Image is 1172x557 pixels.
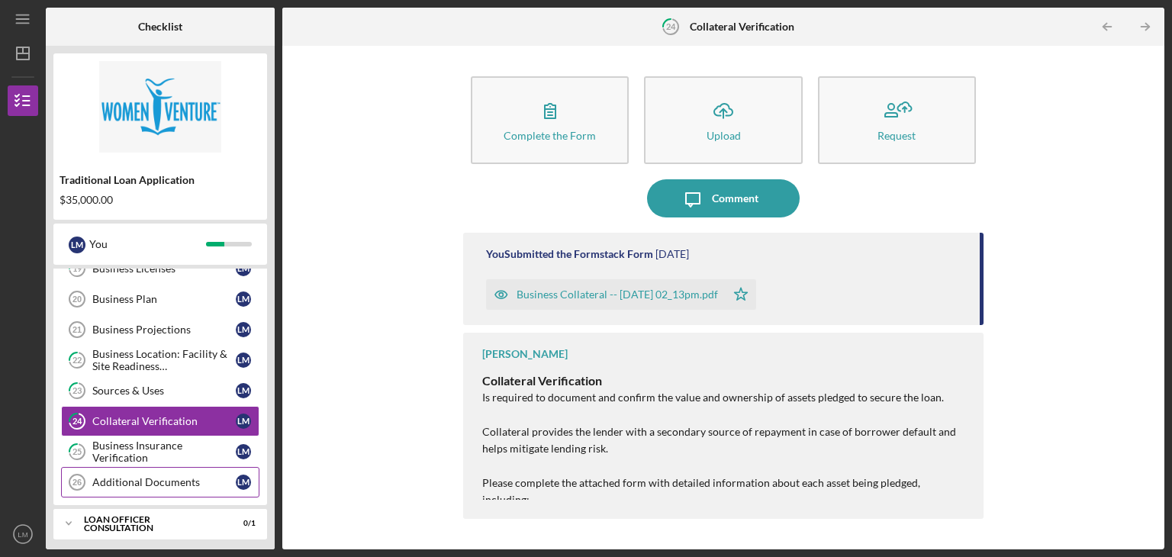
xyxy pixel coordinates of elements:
div: Sources & Uses [92,385,236,397]
div: You [89,231,206,257]
p: Is required to document and confirm the value and ownership of assets pledged to secure the loan. [482,389,968,406]
a: 24Collateral VerificationLM [61,406,259,436]
text: LM [18,530,27,539]
p: Please complete the attached form with detailed information about each asset being pledged, inclu... [482,475,968,509]
a: 19Business LicensesLM [61,253,259,284]
time: 2025-10-01 18:13 [655,248,689,260]
div: Request [877,130,916,141]
tspan: 21 [72,325,82,334]
div: L M [236,414,251,429]
tspan: 26 [72,478,82,487]
p: Collateral provides the lender with a secondary source of repayment in case of borrower default a... [482,423,968,458]
div: Loan Officer Consultation [84,515,217,533]
div: Collateral Verification [92,415,236,427]
a: 22Business Location: Facility & Site Readiness DocumentationLM [61,345,259,375]
div: L M [236,353,251,368]
tspan: 23 [72,386,82,396]
tspan: 25 [72,447,82,457]
div: L M [236,383,251,398]
div: 0 / 1 [228,519,256,528]
a: 21Business ProjectionsLM [61,314,259,345]
a: 20Business PlanLM [61,284,259,314]
img: Product logo [53,61,267,153]
tspan: 24 [72,417,82,427]
strong: Collateral Verification [482,373,602,388]
button: Comment [647,179,800,217]
button: Complete the Form [471,76,629,164]
div: Additional Documents [92,476,236,488]
tspan: 20 [72,295,82,304]
b: Checklist [138,21,182,33]
a: 23Sources & UsesLM [61,375,259,406]
div: Business Plan [92,293,236,305]
button: Upload [644,76,802,164]
b: Collateral Verification [690,21,794,33]
div: Business Licenses [92,262,236,275]
div: Traditional Loan Application [60,174,261,186]
div: L M [236,261,251,276]
button: LM [8,519,38,549]
div: [PERSON_NAME] [482,348,568,360]
div: Business Projections [92,324,236,336]
a: 25Business Insurance VerificationLM [61,436,259,467]
div: $35,000.00 [60,194,261,206]
tspan: 24 [666,21,676,31]
button: Request [818,76,976,164]
div: L M [236,291,251,307]
div: Complete the Form [504,130,596,141]
button: Business Collateral -- [DATE] 02_13pm.pdf [486,279,756,310]
tspan: 22 [72,356,82,365]
div: L M [69,237,85,253]
div: Business Location: Facility & Site Readiness Documentation [92,348,236,372]
div: You Submitted the Formstack Form [486,248,653,260]
a: 26Additional DocumentsLM [61,467,259,497]
div: Business Insurance Verification [92,439,236,464]
tspan: 19 [72,264,82,274]
div: Upload [707,130,741,141]
div: Comment [712,179,758,217]
div: L M [236,475,251,490]
div: Business Collateral -- [DATE] 02_13pm.pdf [517,288,718,301]
div: L M [236,444,251,459]
div: L M [236,322,251,337]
